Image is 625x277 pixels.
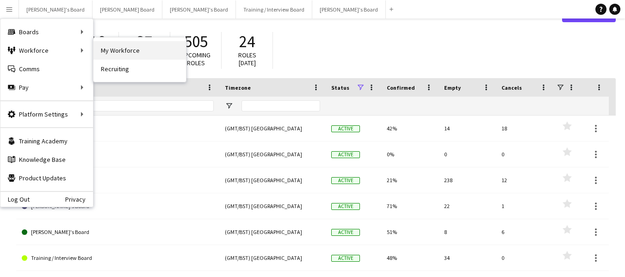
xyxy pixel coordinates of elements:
a: Knowledge Base [0,150,93,169]
span: Status [331,84,349,91]
input: Board name Filter Input [38,100,214,111]
div: (GMT/BST) [GEOGRAPHIC_DATA] [219,193,326,219]
div: Workforce [0,41,93,60]
span: Cancels [501,84,522,91]
button: [PERSON_NAME]'s Board [312,0,386,18]
div: (GMT/BST) [GEOGRAPHIC_DATA] [219,167,326,193]
span: Active [331,203,360,210]
span: 37 [136,31,152,52]
div: Platform Settings [0,105,93,123]
div: 34 [439,245,496,271]
div: 14 [439,116,496,141]
a: Cauliflower Cards [22,142,214,167]
span: Confirmed [387,84,415,91]
span: 505 [184,31,208,52]
span: Active [331,151,360,158]
a: Comms [0,60,93,78]
div: 238 [439,167,496,193]
div: 48% [381,245,439,271]
div: 0% [381,142,439,167]
div: 18 [496,116,553,141]
a: [PERSON_NAME] Board [22,167,214,193]
div: 51% [381,219,439,245]
button: [PERSON_NAME] Board [93,0,162,18]
span: Upcoming roles [181,51,210,67]
span: Active [331,177,360,184]
div: Pay [0,78,93,97]
a: Training / Interview Board [22,245,214,271]
span: Active [331,125,360,132]
span: Active [331,229,360,236]
button: Open Filter Menu [225,102,233,110]
div: 71% [381,193,439,219]
div: (GMT/BST) [GEOGRAPHIC_DATA] [219,142,326,167]
input: Timezone Filter Input [241,100,320,111]
button: [PERSON_NAME]'s Board [162,0,236,18]
div: 21% [381,167,439,193]
div: 0 [496,245,553,271]
a: Training Academy [0,132,93,150]
div: 8 [439,219,496,245]
a: Recruiting [93,60,186,78]
a: Privacy [65,196,93,203]
div: 1 [496,193,553,219]
a: My Workforce [93,41,186,60]
div: Boards [0,23,93,41]
span: Empty [444,84,461,91]
div: 0 [496,142,553,167]
a: [PERSON_NAME]'s Board [22,219,214,245]
div: (GMT/BST) [GEOGRAPHIC_DATA] [219,116,326,141]
span: Timezone [225,84,251,91]
div: 42% [381,116,439,141]
a: [PERSON_NAME]'s Board [22,116,214,142]
button: [PERSON_NAME]'s Board [19,0,93,18]
div: (GMT/BST) [GEOGRAPHIC_DATA] [219,245,326,271]
button: Training / Interview Board [236,0,312,18]
div: 0 [439,142,496,167]
div: 6 [496,219,553,245]
a: [PERSON_NAME]'s Board [22,193,214,219]
div: 22 [439,193,496,219]
a: Product Updates [0,169,93,187]
span: Active [331,255,360,262]
span: Roles [DATE] [238,51,256,67]
span: 24 [239,31,255,52]
div: 12 [496,167,553,193]
a: Log Out [0,196,30,203]
div: (GMT/BST) [GEOGRAPHIC_DATA] [219,219,326,245]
